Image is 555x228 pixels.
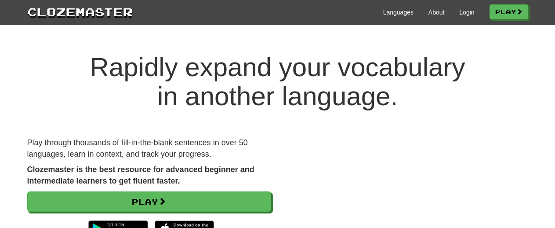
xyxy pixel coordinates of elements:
[383,8,414,17] a: Languages
[490,4,528,19] a: Play
[27,4,133,20] a: Clozemaster
[459,8,474,17] a: Login
[27,137,271,160] p: Play through thousands of fill-in-the-blank sentences in over 50 languages, learn in context, and...
[428,8,445,17] a: About
[27,165,254,185] strong: Clozemaster is the best resource for advanced beginner and intermediate learners to get fluent fa...
[27,191,271,212] a: Play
